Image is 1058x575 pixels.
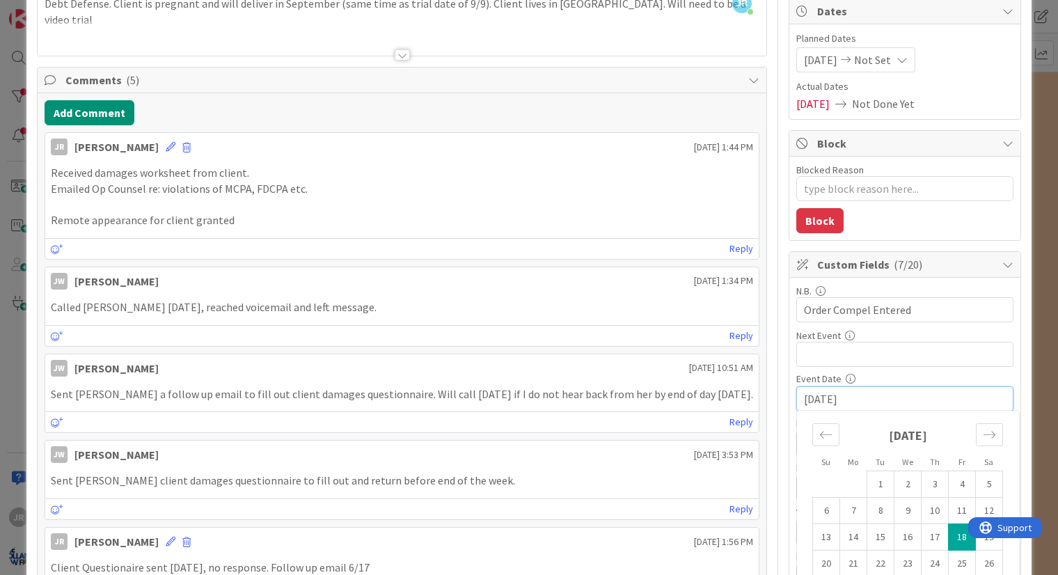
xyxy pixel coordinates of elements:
div: [PERSON_NAME] [74,360,159,377]
div: [PERSON_NAME] [74,139,159,155]
span: [DATE] [804,52,837,68]
span: [DATE] 1:34 PM [694,274,753,288]
a: Reply [729,327,753,345]
td: Tuesday, 07/15/2025 12:00 PM [867,524,894,551]
p: Called [PERSON_NAME] [DATE], reached voicemail and left message. [51,299,753,315]
label: N.B. [796,285,812,297]
p: Received damages worksheet from client. [51,165,753,181]
div: JW [51,446,68,463]
td: Tuesday, 07/08/2025 12:00 PM [867,498,894,524]
span: Comments [65,72,741,88]
p: Emailed Op Counsel re: violations of MCPA, FDCPA etc. [51,181,753,197]
td: Thursday, 07/17/2025 12:00 PM [922,524,949,551]
td: Sunday, 07/06/2025 12:00 PM [813,498,840,524]
a: Reply [729,501,753,518]
p: Sent [PERSON_NAME] a follow up email to fill out client damages questionnaire. Will call [DATE] i... [51,386,753,402]
span: [DATE] 10:51 AM [689,361,753,375]
button: Add Comment [45,100,134,125]
td: Wednesday, 07/02/2025 12:00 PM [894,471,922,498]
span: Not Set [854,52,891,68]
span: Custom Fields [817,256,995,273]
td: Friday, 07/04/2025 12:00 PM [949,471,976,498]
td: Friday, 07/11/2025 12:00 PM [949,498,976,524]
small: We [902,457,913,467]
span: [DATE] [796,95,830,112]
input: MM/DD/YYYY [804,387,1006,411]
button: Block [796,208,844,233]
div: [PERSON_NAME] [74,533,159,550]
label: Blocked Reason [796,164,864,176]
td: Sunday, 07/13/2025 12:00 PM [813,524,840,551]
div: JR [51,139,68,155]
small: Su [821,457,830,467]
td: Saturday, 07/05/2025 12:00 PM [976,471,1003,498]
span: Block [817,135,995,152]
div: JW [51,273,68,290]
td: Thursday, 07/03/2025 12:00 PM [922,471,949,498]
label: Next Event [796,329,841,342]
span: Support [29,2,63,19]
div: Federal Judge [796,552,1013,562]
span: Actual Dates [796,79,1013,94]
td: Wednesday, 07/09/2025 12:00 PM [894,498,922,524]
div: JR [51,533,68,550]
td: Tuesday, 07/01/2025 12:00 PM [867,471,894,498]
div: [PERSON_NAME] [74,273,159,290]
p: Remote appearance for client granted [51,212,753,228]
small: Sa [984,457,993,467]
span: [DATE] 1:56 PM [694,535,753,549]
div: Venue [796,507,1013,517]
span: ( 5 ) [126,73,139,87]
div: Event Date [796,374,1013,384]
span: Dates [817,3,995,19]
span: Not Done Yet [852,95,915,112]
td: Monday, 07/14/2025 12:00 PM [840,524,867,551]
div: Resolution Conf. [796,418,1013,428]
div: Move backward to switch to the previous month. [812,423,839,446]
div: JW [51,360,68,377]
div: Move forward to switch to the next month. [976,423,1003,446]
td: Monday, 07/07/2025 12:00 PM [840,498,867,524]
div: [PERSON_NAME] [74,446,159,463]
span: [DATE] 1:44 PM [694,140,753,155]
span: Planned Dates [796,31,1013,46]
td: Thursday, 07/10/2025 12:00 PM [922,498,949,524]
a: Reply [729,240,753,258]
p: Sent [PERSON_NAME] client damages questionnaire to fill out and return before end of the week. [51,473,753,489]
td: Saturday, 07/12/2025 12:00 PM [976,498,1003,524]
td: Wednesday, 07/16/2025 12:00 PM [894,524,922,551]
small: Mo [848,457,858,467]
small: Th [930,457,940,467]
strong: [DATE] [889,427,927,443]
div: Forum [796,463,1013,473]
small: Fr [958,457,965,467]
td: Selected. Friday, 07/18/2025 12:00 PM [949,524,976,551]
a: Reply [729,413,753,431]
small: Tu [876,457,885,467]
span: [DATE] 3:53 PM [694,448,753,462]
span: ( 7/20 ) [894,258,922,271]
